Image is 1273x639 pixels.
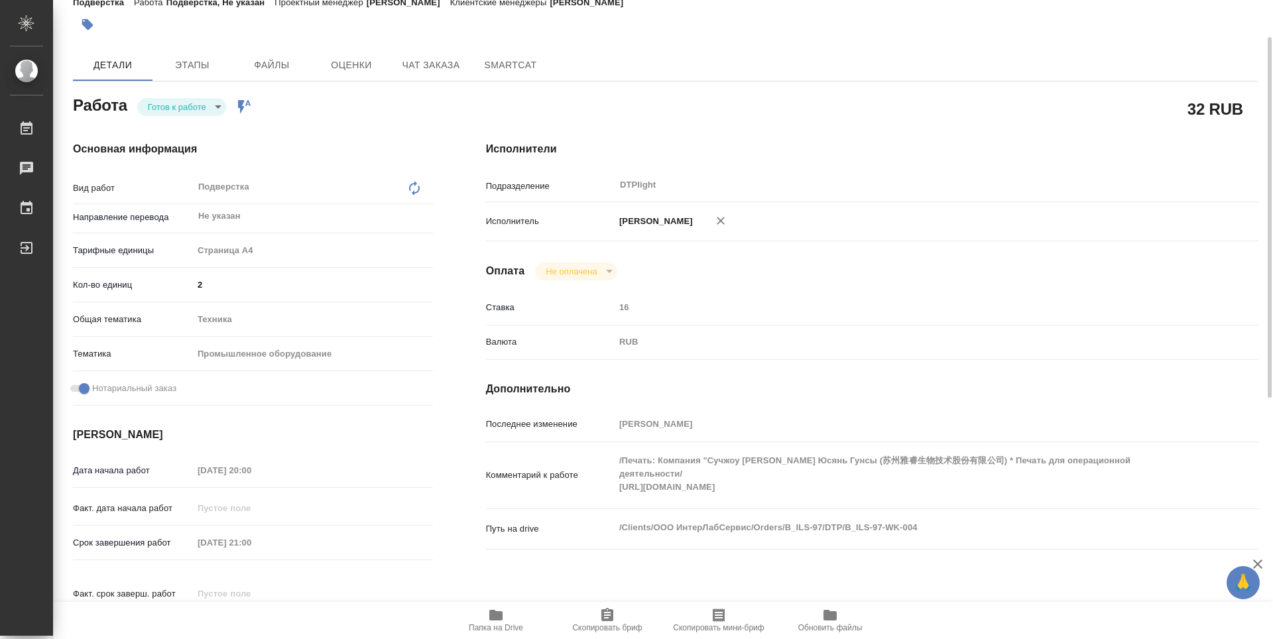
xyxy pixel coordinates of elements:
[542,266,601,277] button: Не оплачена
[73,182,193,195] p: Вид работ
[81,57,145,74] span: Детали
[798,623,863,632] span: Обновить файлы
[663,602,774,639] button: Скопировать мини-бриф
[615,331,1194,353] div: RUB
[73,502,193,515] p: Факт. дата начала работ
[193,461,309,480] input: Пустое поле
[572,623,642,632] span: Скопировать бриф
[469,623,523,632] span: Папка на Drive
[486,301,615,314] p: Ставка
[615,414,1194,434] input: Пустое поле
[615,298,1194,317] input: Пустое поле
[552,602,663,639] button: Скопировать бриф
[193,533,309,552] input: Пустое поле
[615,516,1194,539] textarea: /Clients/ООО ИнтерЛабСервис/Orders/B_ILS-97/DTP/B_ILS-97-WK-004
[486,418,615,431] p: Последнее изменение
[673,623,764,632] span: Скопировать мини-бриф
[73,587,193,601] p: Факт. срок заверш. работ
[73,313,193,326] p: Общая тематика
[1227,566,1260,599] button: 🙏
[73,427,433,443] h4: [PERSON_NAME]
[193,275,433,294] input: ✎ Введи что-нибудь
[486,522,615,536] p: Путь на drive
[193,498,309,518] input: Пустое поле
[706,206,735,235] button: Удалить исполнителя
[440,602,552,639] button: Папка на Drive
[486,215,615,228] p: Исполнитель
[320,57,383,74] span: Оценки
[615,215,693,228] p: [PERSON_NAME]
[73,92,127,116] h2: Работа
[535,262,617,280] div: Готов к работе
[73,464,193,477] p: Дата начала работ
[774,602,886,639] button: Обновить файлы
[73,536,193,550] p: Срок завершения работ
[486,335,615,349] p: Валюта
[399,57,463,74] span: Чат заказа
[1232,569,1254,597] span: 🙏
[486,263,525,279] h4: Оплата
[73,211,193,224] p: Направление перевода
[73,347,193,361] p: Тематика
[240,57,304,74] span: Файлы
[193,343,433,365] div: Промышленное оборудование
[479,57,542,74] span: SmartCat
[486,381,1258,397] h4: Дополнительно
[144,101,210,113] button: Готов к работе
[193,239,433,262] div: Страница А4
[73,10,102,39] button: Добавить тэг
[137,98,226,116] div: Готов к работе
[486,141,1258,157] h4: Исполнители
[486,180,615,193] p: Подразделение
[73,278,193,292] p: Кол-во единиц
[1187,97,1243,120] h2: 32 RUB
[73,141,433,157] h4: Основная информация
[160,57,224,74] span: Этапы
[92,382,176,395] span: Нотариальный заказ
[193,308,433,331] div: Техника
[73,244,193,257] p: Тарифные единицы
[615,449,1194,498] textarea: /Печать: Компания "Сучжоу [PERSON_NAME] Юсянь Гунсы (苏州雅睿生物技术股份有限公司) * Печать для операционной де...
[193,584,309,603] input: Пустое поле
[486,469,615,482] p: Комментарий к работе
